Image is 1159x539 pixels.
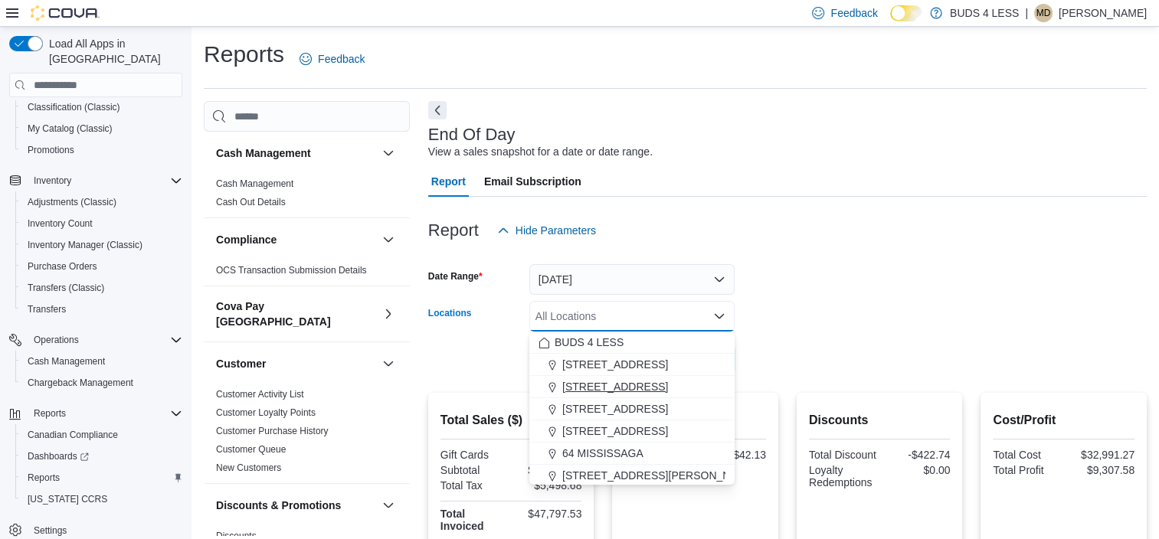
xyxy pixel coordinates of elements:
[216,425,329,437] span: Customer Purchase History
[15,213,188,234] button: Inventory Count
[3,329,188,351] button: Operations
[379,305,398,323] button: Cova Pay [GEOGRAPHIC_DATA]
[491,215,602,246] button: Hide Parameters
[21,214,99,233] a: Inventory Count
[21,119,119,138] a: My Catalog (Classic)
[216,462,281,474] span: New Customers
[484,166,581,197] span: Email Subscription
[28,404,72,423] button: Reports
[216,299,376,329] h3: Cova Pay [GEOGRAPHIC_DATA]
[428,270,483,283] label: Date Range
[21,490,113,508] a: [US_STATE] CCRS
[890,5,922,21] input: Dark Mode
[216,462,281,473] a: New Customers
[28,472,60,484] span: Reports
[34,175,71,187] span: Inventory
[529,465,735,487] button: [STREET_ADDRESS][PERSON_NAME]
[28,260,97,273] span: Purchase Orders
[809,464,876,488] div: Loyalty Redemptions
[15,96,188,118] button: Classification (Classic)
[21,352,111,371] a: Cash Management
[216,444,286,455] a: Customer Queue
[28,144,74,156] span: Promotions
[28,355,105,367] span: Cash Management
[529,332,735,509] div: Choose from the following options
[529,443,735,465] button: 64 MISSISSAGA
[21,119,182,138] span: My Catalog (Classic)
[15,118,188,139] button: My Catalog (Classic)
[15,234,188,256] button: Inventory Manager (Classic)
[216,356,266,371] h3: Customer
[28,196,116,208] span: Adjustments (Classic)
[216,197,286,207] a: Cash Out Details
[428,144,653,160] div: View a sales snapshot for a date or date range.
[204,385,410,483] div: Customer
[204,261,410,286] div: Compliance
[882,449,950,461] div: -$422.74
[529,354,735,376] button: [STREET_ADDRESS]
[882,464,950,476] div: $0.00
[21,374,139,392] a: Chargeback Management
[21,141,80,159] a: Promotions
[28,377,133,389] span: Chargeback Management
[34,407,66,420] span: Reports
[204,39,284,70] h1: Reports
[514,508,581,520] div: $47,797.53
[1036,4,1051,22] span: MD
[15,299,188,320] button: Transfers
[809,449,876,461] div: Total Discount
[21,193,182,211] span: Adjustments (Classic)
[21,141,182,159] span: Promotions
[1067,464,1134,476] div: $9,307.58
[21,300,182,318] span: Transfers
[28,331,182,349] span: Operations
[562,468,757,483] span: [STREET_ADDRESS][PERSON_NAME]
[428,307,472,319] label: Locations
[28,217,93,230] span: Inventory Count
[440,464,508,476] div: Subtotal
[379,496,398,514] button: Discounts & Promotions
[993,449,1060,461] div: Total Cost
[216,407,316,418] a: Customer Loyalty Points
[31,5,100,21] img: Cova
[15,256,188,277] button: Purchase Orders
[28,331,85,349] button: Operations
[216,232,277,247] h3: Compliance
[440,411,582,430] h2: Total Sales ($)
[529,264,735,295] button: [DATE]
[21,469,66,487] a: Reports
[1025,4,1028,22] p: |
[15,139,188,161] button: Promotions
[28,404,182,423] span: Reports
[216,232,376,247] button: Compliance
[440,449,508,461] div: Gift Cards
[34,334,79,346] span: Operations
[216,178,293,189] a: Cash Management
[15,277,188,299] button: Transfers (Classic)
[28,429,118,441] span: Canadian Compliance
[562,379,668,394] span: [STREET_ADDRESS]
[293,44,371,74] a: Feedback
[3,170,188,191] button: Inventory
[529,376,735,398] button: [STREET_ADDRESS]
[216,265,367,276] a: OCS Transaction Submission Details
[21,236,182,254] span: Inventory Manager (Classic)
[216,145,311,161] h3: Cash Management
[21,98,126,116] a: Classification (Classic)
[15,446,188,467] a: Dashboards
[216,196,286,208] span: Cash Out Details
[993,464,1060,476] div: Total Profit
[216,407,316,419] span: Customer Loyalty Points
[21,257,182,276] span: Purchase Orders
[431,166,466,197] span: Report
[21,426,124,444] a: Canadian Compliance
[21,236,149,254] a: Inventory Manager (Classic)
[34,524,67,537] span: Settings
[1034,4,1053,22] div: Matthew Degrieck
[516,223,596,238] span: Hide Parameters
[529,332,735,354] button: BUDS 4 LESS
[699,449,766,461] div: $42.13
[21,193,123,211] a: Adjustments (Classic)
[379,230,398,249] button: Compliance
[21,490,182,508] span: Washington CCRS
